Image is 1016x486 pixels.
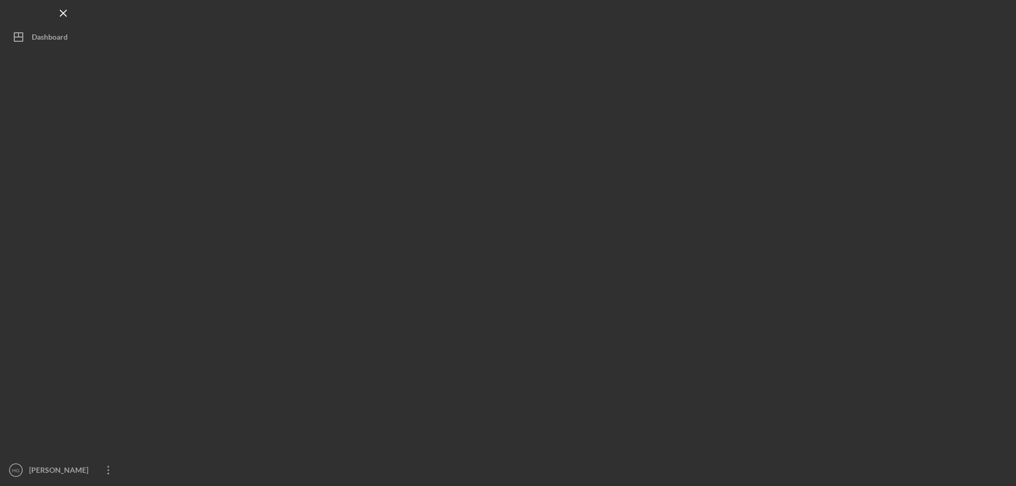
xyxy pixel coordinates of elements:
[5,26,122,48] button: Dashboard
[5,460,122,481] button: HG[PERSON_NAME]
[32,26,68,50] div: Dashboard
[12,467,20,473] text: HG
[26,460,95,483] div: [PERSON_NAME]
